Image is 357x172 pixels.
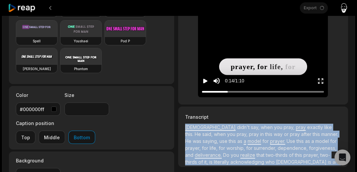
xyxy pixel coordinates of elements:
[39,131,65,144] button: Middle
[203,138,219,144] span: saying,
[223,152,231,158] span: Do
[185,152,195,158] span: and
[303,152,320,158] span: prayer,
[270,61,283,72] span: life,
[231,61,255,72] span: prayer,
[74,38,88,44] h3: Youshaei
[219,145,226,151] span: for
[16,92,60,99] label: Color
[227,131,237,137] span: you
[266,152,289,158] span: two-thirds
[328,159,333,165] span: is
[311,138,315,144] span: a
[240,152,257,158] span: realize
[274,131,284,137] span: way
[185,131,195,137] span: this.
[20,106,49,113] div: #000000ff
[270,138,287,144] span: prayer.
[202,131,214,137] span: said,
[237,124,251,130] span: didn't
[33,38,41,44] h3: Spell
[278,145,309,151] span: dependence,
[324,124,332,130] span: like
[289,152,295,158] span: of
[246,145,254,151] span: for
[290,131,301,137] span: pray
[214,159,230,165] span: literally
[195,131,202,137] span: He
[262,138,270,144] span: for
[193,138,203,144] span: was
[249,131,260,137] span: pray
[209,159,214,165] span: is
[68,131,95,144] button: Bottom
[195,152,223,158] span: deliverance.
[198,159,204,165] span: of
[237,131,249,137] span: pray,
[213,77,221,85] button: Mute sound
[260,131,265,137] span: in
[226,145,246,151] span: worship,
[231,152,240,158] span: you
[121,38,130,44] h3: Pod P
[251,124,261,130] span: say,
[258,61,268,72] span: for
[295,152,303,158] span: this
[185,113,341,120] h3: Transcript
[248,138,262,144] span: model
[315,138,330,144] span: model
[219,138,229,144] span: use
[301,131,313,137] span: after
[214,131,227,137] span: when
[330,138,337,144] span: for
[202,75,209,87] button: Play video
[64,92,109,99] label: Size
[276,159,328,165] span: [DEMOGRAPHIC_DATA]
[274,124,284,130] span: you
[254,145,278,151] span: surrender,
[204,159,209,165] span: it,
[265,131,274,137] span: this
[261,124,274,130] span: when
[244,138,248,144] span: a
[307,124,324,130] span: exactly
[74,66,88,71] h3: Phantom
[237,138,244,144] span: as
[317,75,324,87] button: Enter Fullscreen
[23,66,51,71] h3: [PERSON_NAME]
[257,152,266,158] span: that
[185,138,193,144] span: He
[313,131,321,137] span: this
[202,145,210,151] span: for
[229,138,237,144] span: this
[297,138,305,144] span: this
[321,131,338,137] span: manner.
[16,157,60,164] label: Background
[287,138,297,144] span: Use
[230,159,265,165] span: acknowledging
[210,145,219,151] span: life,
[335,150,350,165] div: Open Intercom Messenger
[185,145,202,151] span: prayer,
[185,124,237,130] span: [DEMOGRAPHIC_DATA]
[284,124,296,130] span: pray,
[16,120,95,127] label: Caption position
[16,103,60,116] button: #000000ff
[333,159,341,165] span: and
[225,77,244,84] div: 0:14 / 1:10
[284,131,290,137] span: or
[16,131,35,144] button: Top
[305,138,311,144] span: as
[296,124,307,130] span: pray
[265,159,276,165] span: who
[309,145,337,151] span: forgiveness,
[285,61,296,72] span: for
